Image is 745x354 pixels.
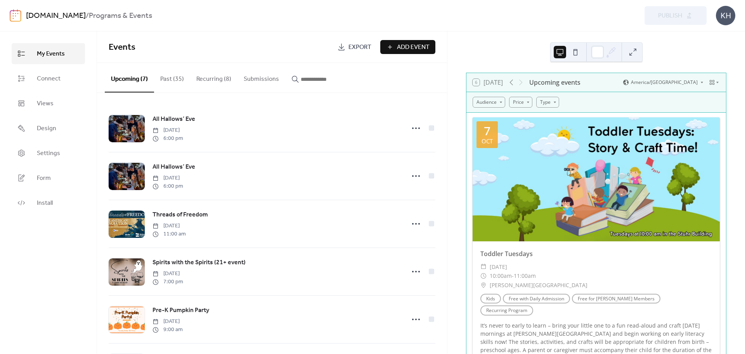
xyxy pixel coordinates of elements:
span: America/[GEOGRAPHIC_DATA] [631,80,698,85]
span: Connect [37,74,61,84]
span: [DATE] [152,174,183,182]
button: Add Event [380,40,435,54]
span: Export [348,43,371,52]
div: KH [716,6,735,25]
a: Pre-K Pumpkin Party [152,305,209,316]
span: - [512,271,514,281]
button: Recurring (8) [190,63,237,92]
b: / [86,9,89,23]
span: Views [37,99,54,108]
span: [DATE] [490,262,507,272]
a: All Hallows’ Eve [152,114,195,124]
span: [DATE] [152,317,183,326]
span: Spirits with the Spirits (21+ event) [152,258,246,267]
a: Design [12,118,85,139]
button: Upcoming (7) [105,63,154,92]
span: 7:00 pm [152,278,183,286]
a: Install [12,192,85,213]
span: 10:00am [490,271,512,281]
span: [DATE] [152,126,183,134]
span: Add Event [397,43,430,52]
div: ​ [480,271,487,281]
span: Design [37,124,56,133]
span: Form [37,174,51,183]
a: Export [332,40,377,54]
div: Oct [482,138,493,144]
span: 11:00am [514,271,536,281]
a: Views [12,93,85,114]
span: [DATE] [152,222,186,230]
a: [DOMAIN_NAME] [26,9,86,23]
span: 6:00 pm [152,182,183,190]
span: Install [37,199,53,208]
span: Events [109,39,135,56]
a: Threads of Freedom [152,210,208,220]
div: ​ [480,262,487,272]
a: All Hallows’ Eve [152,162,195,172]
a: Settings [12,143,85,164]
a: Spirits with the Spirits (21+ event) [152,258,246,268]
div: 7 [484,125,490,137]
span: Pre-K Pumpkin Party [152,306,209,315]
span: 6:00 pm [152,134,183,143]
span: [DATE] [152,270,183,278]
span: 11:00 am [152,230,186,238]
a: Form [12,167,85,188]
span: My Events [37,49,65,59]
div: ​ [480,281,487,290]
span: Settings [37,149,60,158]
span: Threads of Freedom [152,210,208,220]
img: logo [10,9,21,22]
div: Toddler Tuesdays [473,249,720,258]
a: My Events [12,43,85,64]
button: Submissions [237,63,285,92]
span: [PERSON_NAME][GEOGRAPHIC_DATA] [490,281,587,290]
button: Past (35) [154,63,190,92]
span: All Hallows’ Eve [152,115,195,124]
div: Upcoming events [529,78,580,87]
a: Connect [12,68,85,89]
b: Programs & Events [89,9,152,23]
span: 9:00 am [152,326,183,334]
